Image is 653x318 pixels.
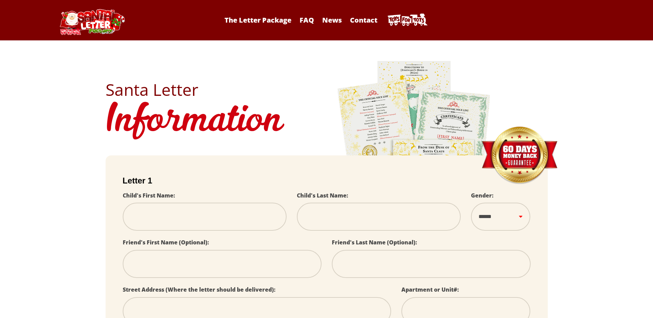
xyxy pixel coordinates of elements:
label: Apartment or Unit#: [401,286,459,293]
label: Street Address (Where the letter should be delivered): [123,286,276,293]
h2: Santa Letter [106,81,548,98]
img: Money Back Guarantee [481,126,558,185]
label: Child's Last Name: [297,192,348,199]
a: News [319,15,345,25]
h2: Letter 1 [123,176,531,186]
a: FAQ [296,15,317,25]
img: letters.png [337,60,491,251]
label: Gender: [471,192,494,199]
label: Child's First Name: [123,192,175,199]
img: Santa Letter Logo [58,9,126,35]
label: Friend's Last Name (Optional): [332,239,417,246]
a: The Letter Package [221,15,295,25]
label: Friend's First Name (Optional): [123,239,209,246]
a: Contact [347,15,381,25]
h1: Information [106,98,548,145]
